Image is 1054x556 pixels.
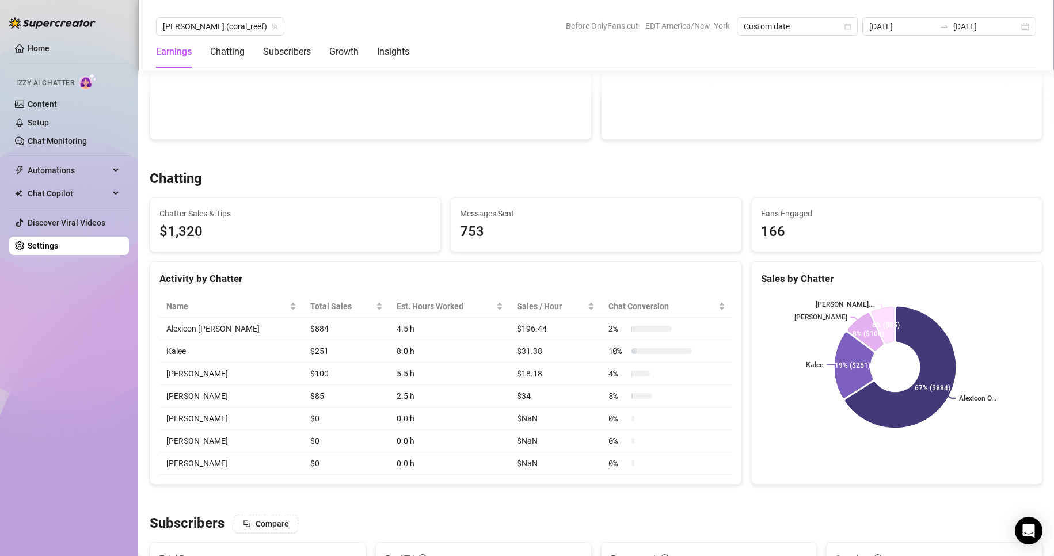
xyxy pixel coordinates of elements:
div: Activity by Chatter [159,271,732,287]
div: Subscribers [263,45,311,59]
span: Izzy AI Chatter [16,78,74,89]
td: 5.5 h [390,363,510,385]
td: $NaN [510,408,601,430]
td: 0.0 h [390,408,510,430]
td: $0 [303,408,390,430]
span: swap-right [939,22,949,31]
div: 753 [460,221,732,243]
td: 2.5 h [390,385,510,408]
span: $1,320 [159,221,431,243]
td: $NaN [510,452,601,475]
div: Earnings [156,45,192,59]
span: Name [166,300,287,313]
text: [PERSON_NAME]... [816,300,874,309]
text: [PERSON_NAME] [794,313,847,321]
a: Home [28,44,50,53]
span: Compare [256,519,289,528]
td: Alexicon [PERSON_NAME] [159,318,303,340]
td: $85 [303,385,390,408]
div: Growth [329,45,359,59]
button: Compare [234,515,298,533]
th: Total Sales [303,295,390,318]
td: [PERSON_NAME] [159,408,303,430]
td: $100 [303,363,390,385]
td: 0.0 h [390,452,510,475]
span: 4 % [608,367,627,380]
td: $34 [510,385,601,408]
td: $0 [303,452,390,475]
span: Messages Sent [460,207,732,220]
h3: Chatting [150,170,202,188]
div: 166 [761,221,1033,243]
span: 8 % [608,390,627,402]
span: Automations [28,161,109,180]
td: Kalee [159,340,303,363]
td: $251 [303,340,390,363]
span: to [939,22,949,31]
span: Before OnlyFans cut [566,17,638,35]
span: 2 % [608,322,627,335]
td: 4.5 h [390,318,510,340]
img: logo-BBDzfeDw.svg [9,17,96,29]
span: team [271,23,278,30]
img: AI Chatter [79,73,97,90]
td: [PERSON_NAME] [159,385,303,408]
th: Sales / Hour [510,295,601,318]
a: Content [28,100,57,109]
span: thunderbolt [15,166,24,175]
span: 107 % [919,62,937,73]
div: Est. Hours Worked [397,300,494,313]
span: block [243,520,251,528]
span: Total Sales [310,300,374,313]
td: $196.44 [510,318,601,340]
a: Settings [28,241,58,250]
span: Custom date [744,18,851,35]
input: Start date [869,20,935,33]
h3: Subscribers [150,515,225,533]
td: 0.0 h [390,430,510,452]
td: $18.18 [510,363,601,385]
span: Fans Engaged [761,207,1033,220]
td: [PERSON_NAME] [159,452,303,475]
td: 8.0 h [390,340,510,363]
td: [PERSON_NAME] [159,430,303,452]
td: $31.38 [510,340,601,363]
td: [PERSON_NAME] [159,363,303,385]
a: Chat Monitoring [28,136,87,146]
div: Chatting [210,45,245,59]
a: Setup [28,118,49,127]
span: Chat Copilot [28,184,109,203]
th: Chat Conversion [602,295,732,318]
input: End date [953,20,1019,33]
div: Sales by Chatter [761,271,1033,287]
div: Open Intercom Messenger [1015,517,1042,544]
img: Chat Copilot [15,189,22,197]
span: 0 % [608,435,627,447]
span: 0 % [608,412,627,425]
td: $884 [303,318,390,340]
td: $NaN [510,430,601,452]
td: $0 [303,430,390,452]
span: calendar [844,23,851,30]
th: Name [159,295,303,318]
span: 0 % [608,457,627,470]
span: Chat Conversion [608,300,716,313]
span: EDT America/New_York [645,17,730,35]
span: Chatter Sales & Tips [159,207,431,220]
div: Insights [377,45,409,59]
text: Alexicon O... [959,394,996,402]
span: Anna (coral_reef) [163,18,277,35]
span: 10 % [608,345,627,357]
span: Sales / Hour [517,300,585,313]
a: Discover Viral Videos [28,218,105,227]
text: Kalee [806,361,824,369]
